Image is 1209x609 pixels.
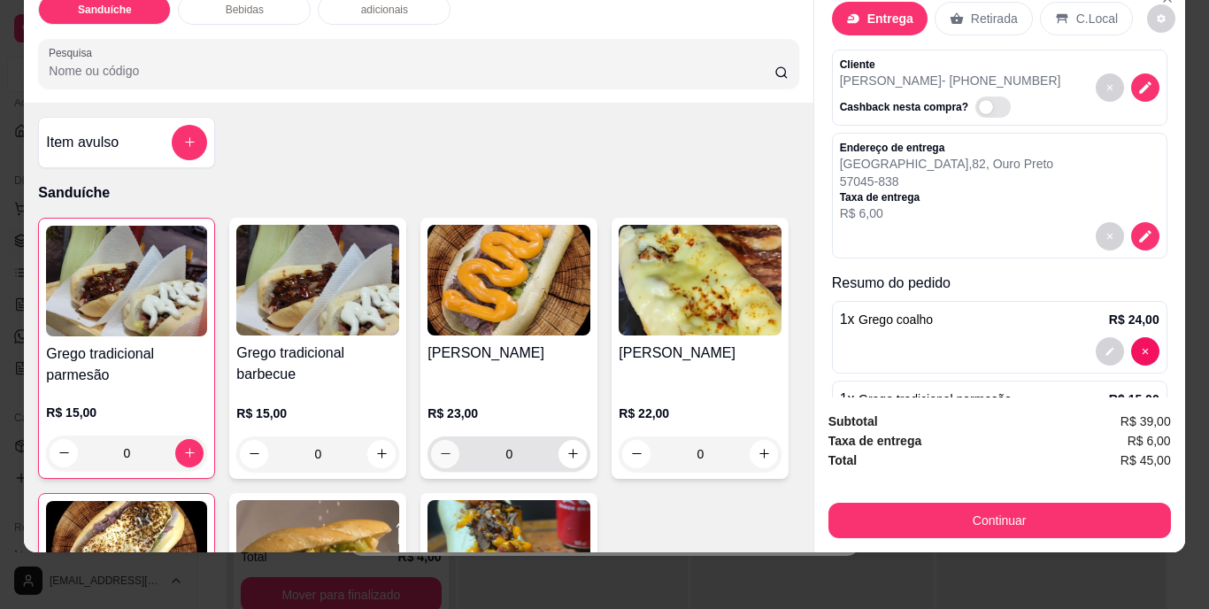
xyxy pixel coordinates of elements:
span: R$ 45,00 [1120,451,1171,470]
p: Sanduíche [38,182,798,204]
button: decrease-product-quantity [431,440,459,468]
img: product-image [427,225,590,335]
span: Grego tradicional parmesão [859,392,1012,406]
button: Continuar [828,503,1171,538]
p: Retirada [971,10,1018,27]
h4: [PERSON_NAME] [427,343,590,364]
button: decrease-product-quantity [1131,222,1159,251]
p: R$ 6,00 [840,204,1053,222]
p: adicionais [361,3,408,17]
p: Bebidas [226,3,264,17]
p: Cashback nesta compra? [840,100,968,114]
p: C.Local [1076,10,1118,27]
img: product-image [619,225,782,335]
label: Pesquisa [49,45,98,60]
button: decrease-product-quantity [1096,73,1124,102]
button: decrease-product-quantity [622,440,651,468]
p: [GEOGRAPHIC_DATA] , 82 , Ouro Preto [840,155,1053,173]
p: 1 x [840,389,1012,410]
p: Taxa de entrega [840,190,1053,204]
span: R$ 39,00 [1120,412,1171,431]
h4: Grego tradicional barbecue [236,343,399,385]
button: decrease-product-quantity [1131,73,1159,102]
button: decrease-product-quantity [1096,337,1124,366]
span: Grego coalho [859,312,933,327]
p: Resumo do pedido [832,273,1167,294]
p: Entrega [867,10,913,27]
p: 57045-838 [840,173,1053,190]
strong: Total [828,453,857,467]
button: increase-product-quantity [175,439,204,467]
p: R$ 22,00 [619,405,782,422]
p: [PERSON_NAME] - [PHONE_NUMBER] [840,72,1061,89]
h4: Grego tradicional parmesão [46,343,207,386]
input: Pesquisa [49,62,774,80]
p: Sanduíche [78,3,132,17]
button: increase-product-quantity [367,440,396,468]
button: decrease-product-quantity [1131,337,1159,366]
p: Cliente [840,58,1061,72]
button: decrease-product-quantity [1147,4,1175,33]
button: increase-product-quantity [558,440,587,468]
strong: Subtotal [828,414,878,428]
h4: Item avulso [46,132,119,153]
p: R$ 24,00 [1109,311,1159,328]
label: Automatic updates [975,96,1018,118]
button: decrease-product-quantity [240,440,268,468]
img: product-image [46,226,207,336]
span: R$ 6,00 [1128,431,1171,451]
button: decrease-product-quantity [50,439,78,467]
button: add-separate-item [172,125,207,160]
img: product-image [236,225,399,335]
button: decrease-product-quantity [1096,222,1124,251]
p: 1 x [840,309,933,330]
p: R$ 23,00 [427,405,590,422]
strong: Taxa de entrega [828,434,922,448]
p: R$ 15,00 [236,405,399,422]
p: R$ 15,00 [46,404,207,421]
h4: [PERSON_NAME] [619,343,782,364]
p: Endereço de entrega [840,141,1053,155]
p: R$ 15,00 [1109,390,1159,408]
button: increase-product-quantity [750,440,778,468]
